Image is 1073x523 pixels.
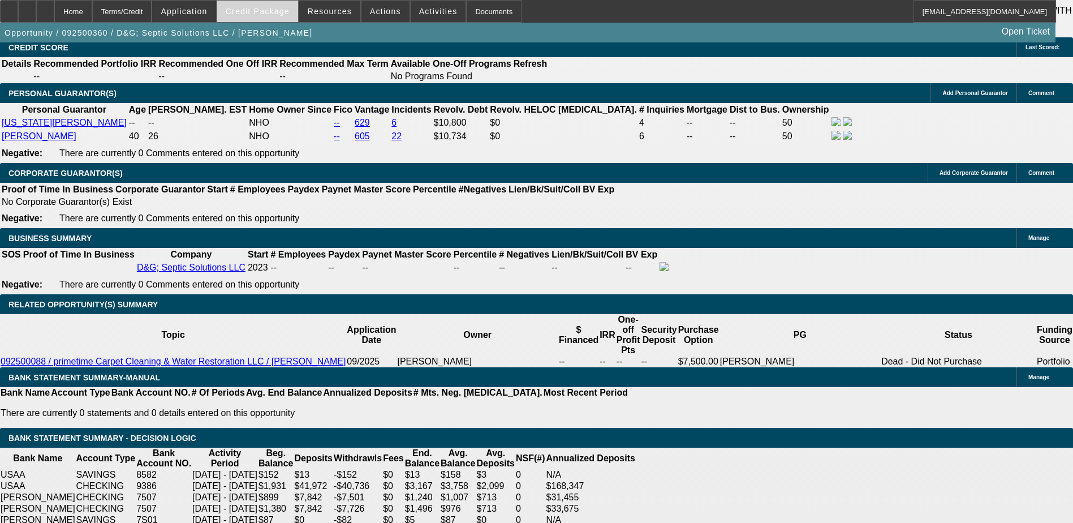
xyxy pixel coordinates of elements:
p: There are currently 0 statements and 0 details entered on this opportunity [1,408,628,418]
td: $0 [382,469,404,481]
td: -$40,736 [333,481,382,492]
td: $152 [258,469,294,481]
b: Lien/Bk/Suit/Coll [509,185,580,194]
td: Portfolio [1036,356,1073,367]
td: $41,972 [294,481,333,492]
td: -- [729,130,781,143]
span: CREDIT SCORE [8,43,68,52]
span: Bank Statement Summary - Decision Logic [8,434,196,443]
td: 7507 [136,492,192,503]
th: Recommended Portfolio IRR [33,58,157,70]
a: 092500088 / primetime Carpet Cleaning & Water Restoration LLC / [PERSON_NAME] [1,357,346,366]
a: -- [334,118,340,127]
th: Funding Source [1036,314,1073,356]
td: -- [279,71,389,82]
td: NHO [248,130,332,143]
span: There are currently 0 Comments entered on this opportunity [59,148,299,158]
b: Paynet Master Score [322,185,411,194]
th: Bank Account NO. [136,448,192,469]
td: $1,007 [440,492,476,503]
a: [US_STATE][PERSON_NAME] [2,118,127,127]
a: Open Ticket [997,22,1054,41]
span: CORPORATE GUARANTOR(S) [8,169,123,178]
span: Credit Package [226,7,290,16]
td: 4 [639,117,685,129]
th: $ Financed [558,314,599,356]
img: facebook-icon.png [660,262,669,271]
a: D&G; Septic Solutions LLC [137,263,245,272]
a: -- [334,131,340,141]
td: -- [616,356,641,367]
td: -- [148,117,247,129]
td: -- [641,356,678,367]
td: $976 [440,503,476,515]
span: -- [270,263,277,272]
b: Negative: [2,280,42,289]
span: There are currently 0 Comments entered on this opportunity [59,213,299,223]
b: # Employees [270,250,326,259]
td: 50 [782,117,830,129]
b: BV Exp [583,185,614,194]
th: IRR [599,314,616,356]
td: -- [327,261,360,274]
span: Opportunity / 092500360 / D&G; Septic Solutions LLC / [PERSON_NAME] [5,28,312,37]
span: Comment [1028,90,1054,96]
b: # Inquiries [639,105,684,114]
th: Beg. Balance [258,448,294,469]
button: Application [152,1,216,22]
td: -$7,726 [333,503,382,515]
td: 0 [515,503,546,515]
span: Comment [1028,170,1054,176]
td: $0 [382,492,404,503]
span: Manage [1028,235,1049,241]
span: PERSONAL GUARANTOR(S) [8,89,117,98]
td: [PERSON_NAME] [719,356,881,367]
th: Account Type [76,448,136,469]
td: 2023 [247,261,269,274]
th: Proof of Time In Business [23,249,135,260]
button: Activities [411,1,466,22]
td: -- [599,356,616,367]
td: 6 [639,130,685,143]
td: 0 [515,469,546,481]
td: -- [625,261,658,274]
b: #Negatives [459,185,507,194]
th: Fees [382,448,404,469]
b: Negative: [2,148,42,158]
td: [DATE] - [DATE] [192,503,258,515]
td: Dead - Did Not Purchase [881,356,1036,367]
td: $13 [294,469,333,481]
b: Corporate Guarantor [115,185,205,194]
div: $31,455 [546,492,635,503]
div: $168,347 [546,481,635,491]
span: BANK STATEMENT SUMMARY-MANUAL [8,373,160,382]
td: [DATE] - [DATE] [192,481,258,492]
img: linkedin-icon.png [843,131,852,140]
span: Resources [308,7,352,16]
span: BUSINESS SUMMARY [8,234,92,243]
b: Start [207,185,227,194]
td: 0 [515,481,546,492]
span: Activities [419,7,458,16]
th: Proof of Time In Business [1,184,114,195]
th: Security Deposit [641,314,678,356]
td: $3,167 [404,481,440,492]
td: $2,099 [476,481,515,492]
th: Most Recent Period [543,387,628,398]
b: Revolv. HELOC [MEDICAL_DATA]. [490,105,637,114]
span: Actions [370,7,401,16]
th: Withdrawls [333,448,382,469]
td: [PERSON_NAME] [397,356,558,367]
td: -- [729,117,781,129]
td: $7,842 [294,503,333,515]
td: CHECKING [76,481,136,492]
th: # Of Periods [191,387,245,398]
td: NHO [248,117,332,129]
b: Paydex [288,185,320,194]
b: Negative: [2,213,42,223]
td: $10,800 [433,117,489,129]
img: linkedin-icon.png [843,117,852,126]
th: Account Type [50,387,111,398]
td: $713 [476,492,515,503]
th: Avg. End Balance [245,387,323,398]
